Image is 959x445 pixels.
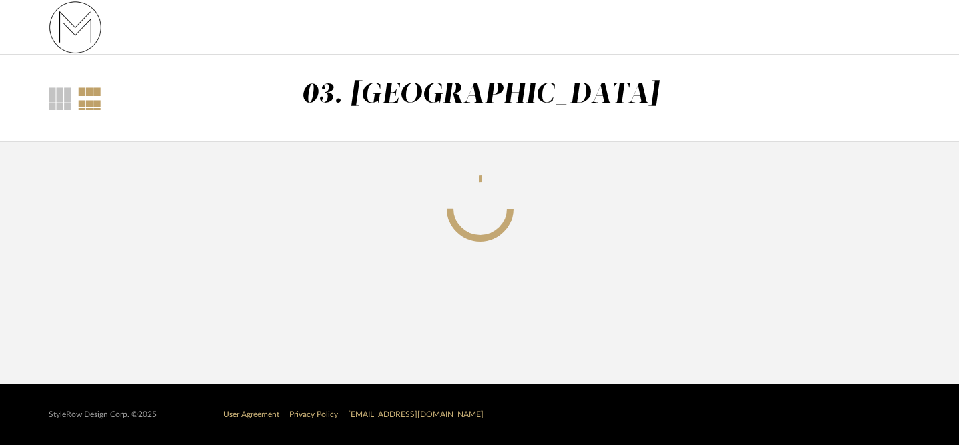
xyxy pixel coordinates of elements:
div: 03. [GEOGRAPHIC_DATA] [301,81,659,109]
img: 731fa33b-e84c-4a12-b278-4e852f0fb334.png [49,1,102,54]
a: User Agreement [223,410,279,418]
a: [EMAIL_ADDRESS][DOMAIN_NAME] [348,410,484,418]
a: Privacy Policy [289,410,338,418]
div: StyleRow Design Corp. ©2025 [49,410,157,420]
